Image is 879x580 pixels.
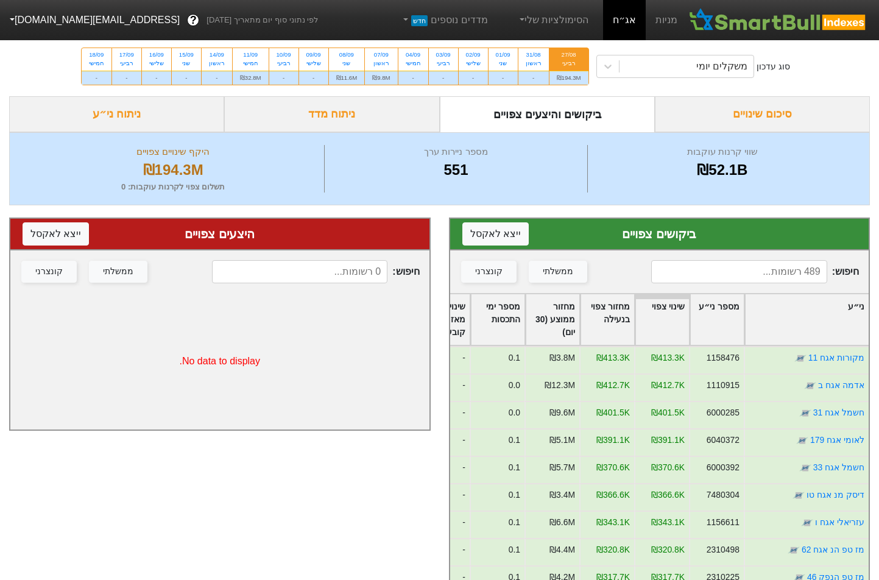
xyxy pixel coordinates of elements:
div: ₪343.1K [596,516,630,529]
div: - [518,71,549,85]
a: עזריאלי אגח ו [815,517,864,527]
div: ₪9.8M [365,71,397,85]
div: היקף שינויים צפויים [25,145,321,159]
div: ₪343.1K [651,516,685,529]
div: 2310498 [707,543,740,556]
span: לפי נתוני סוף יום מתאריך [DATE] [207,14,318,26]
button: ייצא לאקסל [462,222,529,246]
div: 31/08 [526,51,542,59]
div: 0.1 [509,434,520,447]
div: 10/09 [277,51,291,59]
div: ממשלתי [103,265,133,278]
div: 17/09 [119,51,134,59]
div: שלישי [306,59,321,68]
div: ₪6.6M [549,516,575,529]
div: 15/09 [179,51,194,59]
div: ₪370.6K [651,461,685,474]
div: 18/09 [89,51,104,59]
div: 7480304 [707,489,740,501]
div: 1158476 [707,352,740,364]
div: 6040372 [707,434,740,447]
button: ייצא לאקסל [23,222,89,246]
div: רביעי [557,59,581,68]
div: - [398,71,428,85]
div: ₪320.8K [651,543,685,556]
div: קונצרני [35,265,63,278]
div: ₪412.7K [651,379,685,392]
div: היצעים צפויים [23,225,417,243]
div: No data to display. [10,293,429,430]
div: ₪320.8K [596,543,630,556]
a: לאומי אגח 179 [810,435,864,445]
div: 0.1 [509,543,520,556]
div: ₪4.4M [549,543,575,556]
a: דיסק מנ אגח טו [807,490,864,500]
span: ? [190,12,197,29]
div: סוג עדכון [757,60,790,73]
div: - [172,71,201,85]
div: שלישי [149,59,164,68]
div: 0.1 [509,461,520,474]
div: - [142,71,171,85]
div: ₪370.6K [596,461,630,474]
input: 0 רשומות... [212,260,388,283]
img: tase link [796,434,808,447]
div: ₪413.3K [596,352,630,364]
div: ₪52.1B [591,159,854,181]
div: 1156611 [707,516,740,529]
div: 07/09 [372,51,390,59]
div: ₪3.4M [549,489,575,501]
div: 6000392 [707,461,740,474]
a: מקורות אגח 11 [808,353,864,362]
div: 551 [328,159,584,181]
div: 09/09 [306,51,321,59]
div: ראשון [372,59,390,68]
div: ₪412.7K [596,379,630,392]
div: 0.1 [509,352,520,364]
div: ₪9.6M [549,406,575,419]
div: 01/09 [496,51,510,59]
span: חדש [411,15,428,26]
div: - [82,71,111,85]
div: סיכום שינויים [655,96,870,132]
div: חמישי [240,59,261,68]
button: קונצרני [21,261,77,283]
div: שני [336,59,358,68]
div: ₪366.6K [651,489,685,501]
div: 08/09 [336,51,358,59]
div: ראשון [209,59,225,68]
div: ממשלתי [543,265,573,278]
span: חיפוש : [651,260,859,283]
div: משקלים יומי [696,59,747,74]
div: 11/09 [240,51,261,59]
div: ₪12.3M [545,379,575,392]
div: תשלום צפוי לקרנות עוקבות : 0 [25,181,321,193]
div: ₪32.8M [233,71,269,85]
div: Toggle SortBy [581,294,634,345]
div: מספר ניירות ערך [328,145,584,159]
div: ₪391.1K [596,434,630,447]
div: ניתוח ני״ע [9,96,224,132]
div: 02/09 [466,51,481,59]
div: ₪11.6M [329,71,365,85]
div: 03/09 [436,51,451,59]
img: tase link [804,380,816,392]
div: Toggle SortBy [690,294,744,345]
div: 16/09 [149,51,164,59]
div: 0.0 [509,406,520,419]
div: חמישי [406,59,421,68]
span: חיפוש : [212,260,420,283]
div: שווי קרנות עוקבות [591,145,854,159]
div: - [459,71,488,85]
div: 27/08 [557,51,581,59]
button: קונצרני [461,261,517,283]
div: 0.0 [509,379,520,392]
a: אדמה אגח ב [818,380,864,390]
div: 6000285 [707,406,740,419]
div: חמישי [89,59,104,68]
div: ₪3.8M [549,352,575,364]
div: 14/09 [209,51,225,59]
div: Toggle SortBy [526,294,579,345]
div: 1110915 [707,379,740,392]
div: רביעי [277,59,291,68]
